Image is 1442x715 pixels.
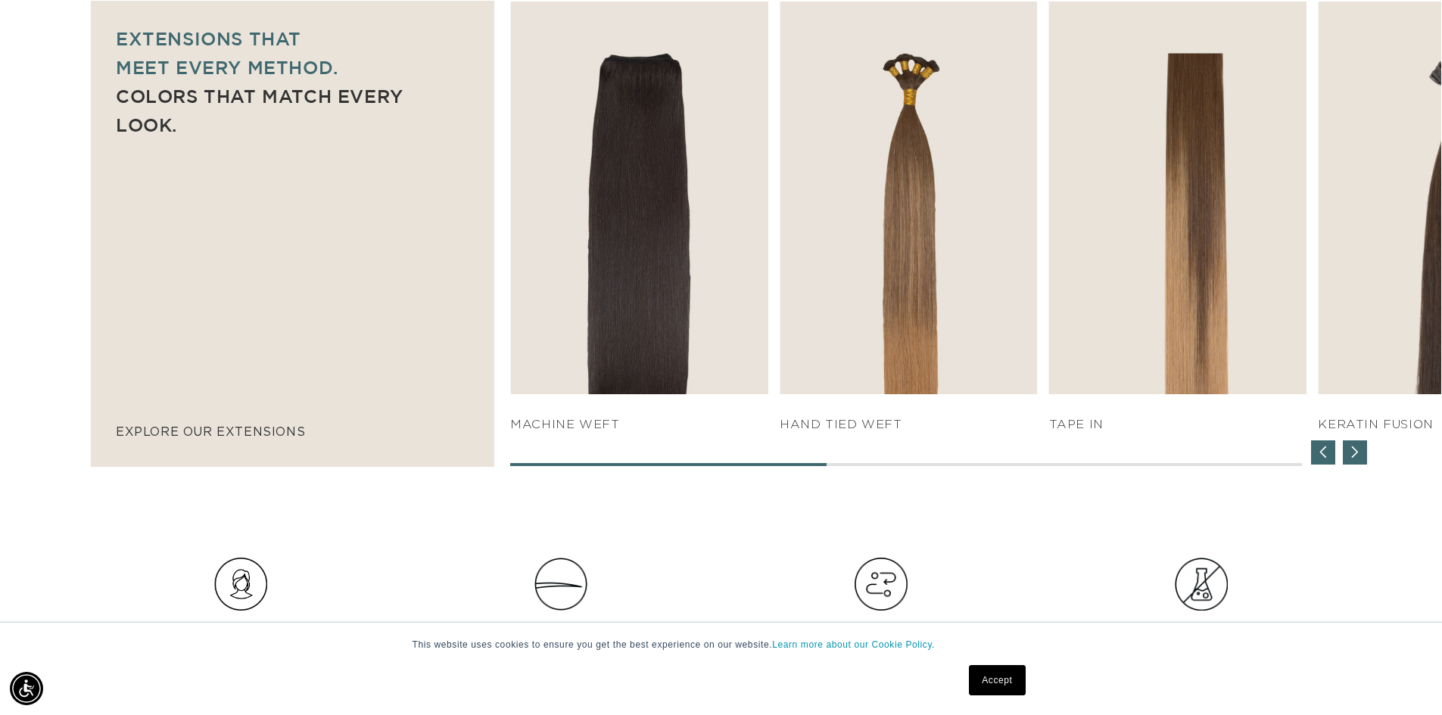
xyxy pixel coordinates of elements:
div: Previous slide [1311,440,1335,465]
img: Group.png [1175,558,1228,611]
p: meet every method. [116,53,469,82]
div: 4 / 7 [1049,2,1307,433]
p: This website uses cookies to ensure you get the best experience on our website. [413,638,1030,651]
div: Accessibility Menu [10,672,43,705]
h4: Machine Weft [510,417,768,433]
a: Learn more about our Cookie Policy. [772,639,935,650]
p: Extensions that [116,24,469,53]
p: explore our extensions [116,421,469,443]
h4: TAPE IN [1049,417,1307,433]
a: Accept [969,665,1025,695]
img: Hair_Icon_e13bf847-e4cc-4568-9d64-78eb6e132bb2.png [855,558,908,611]
img: Clip_path_group_11631e23-4577-42dd-b462-36179a27abaf.png [534,558,587,611]
img: Hair_Icon_a70f8c6f-f1c4-41e1-8dbd-f323a2e654e6.png [214,558,267,611]
div: 3 / 7 [780,2,1038,433]
iframe: Chat Widget [1366,642,1442,715]
div: Next slide [1343,440,1367,465]
h4: HAND TIED WEFT [780,417,1038,433]
p: Colors that match every look. [116,82,469,139]
div: 2 / 7 [510,2,768,433]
